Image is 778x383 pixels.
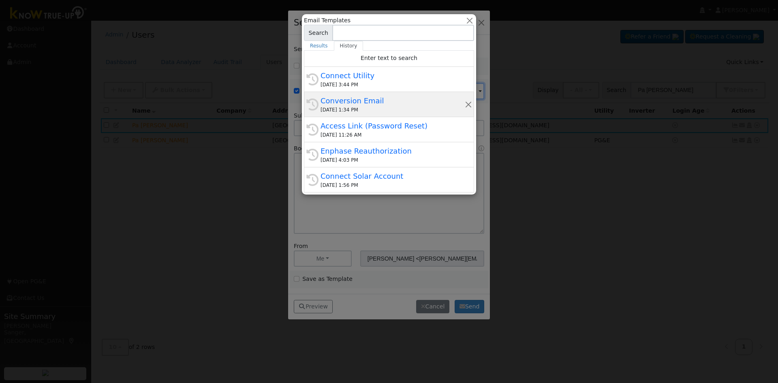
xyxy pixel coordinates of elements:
button: Remove this history [465,100,472,109]
i: History [306,174,318,186]
i: History [306,73,318,86]
div: Access Link (Password Reset) [321,120,465,131]
i: History [306,149,318,161]
div: Conversion Email [321,95,465,106]
div: [DATE] 1:56 PM [321,182,465,189]
div: Enphase Reauthorization [321,145,465,156]
span: Search [304,25,333,41]
a: History [334,41,363,51]
i: History [306,98,318,111]
div: [DATE] 1:34 PM [321,106,465,113]
div: [DATE] 3:44 PM [321,81,465,88]
div: Connect Utility [321,70,465,81]
a: Results [304,41,334,51]
div: Connect Solar Account [321,171,465,182]
div: [DATE] 4:03 PM [321,156,465,164]
span: Email Templates [304,16,351,25]
span: Enter text to search [361,55,417,61]
div: [DATE] 11:26 AM [321,131,465,139]
i: History [306,124,318,136]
